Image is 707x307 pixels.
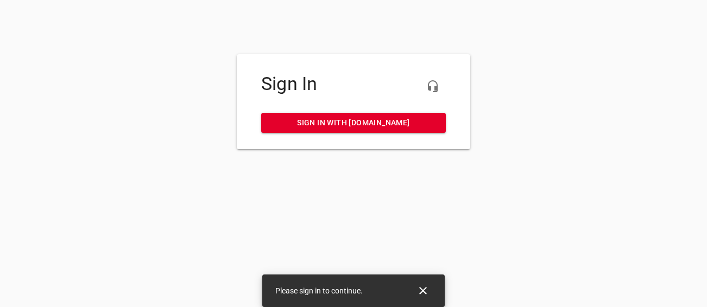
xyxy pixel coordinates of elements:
[261,73,446,95] h4: Sign In
[270,116,437,130] span: Sign in with [DOMAIN_NAME]
[275,286,363,295] span: Please sign in to continue.
[410,278,436,304] button: Close
[420,73,446,99] button: Live Chat
[261,113,446,133] a: Sign in with [DOMAIN_NAME]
